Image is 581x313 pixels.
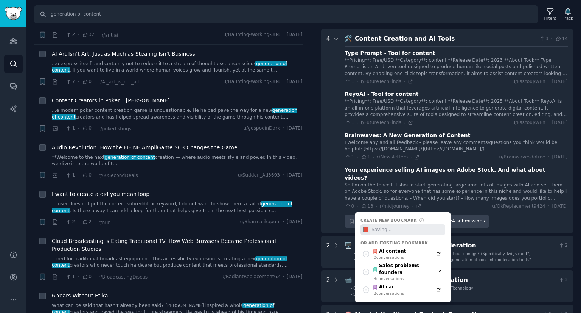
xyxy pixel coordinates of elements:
[351,291,352,297] div: -
[78,273,79,281] span: ·
[61,78,63,86] span: ·
[552,154,568,161] span: [DATE]
[52,154,303,167] a: **Welcome to the nextgeneration of contentcreation — where audio meets style and power. In this v...
[548,78,550,85] span: ·
[224,78,280,85] span: u/Haunting-Working-384
[52,201,303,214] a: ... user does not put the correct subreddit or keyword, I do not want to show them a failedgenera...
[94,273,96,281] span: ·
[357,79,358,84] span: ·
[98,173,138,178] span: r/60SecondDeals
[345,90,418,98] div: ReyoAI - Tool for content
[373,263,428,276] div: Sales problems founders
[373,155,374,160] span: ·
[360,218,416,223] div: Create new bookmark
[548,154,550,161] span: ·
[34,5,538,23] input: Search Keyword
[52,292,108,300] span: 6 Years Without Etika
[512,119,545,126] span: u/EssYouJAyEn
[78,171,79,179] span: ·
[373,248,406,255] div: AI content
[345,35,352,42] span: 🛠️
[65,172,75,179] span: 1
[326,34,330,228] div: 4
[404,79,405,84] span: ·
[61,171,63,179] span: ·
[345,242,352,249] span: 🖥️
[353,251,531,256] span: How to disable generation of content in a mod without configs? (Specifically Twigs mod?)
[492,203,545,210] span: u/OkReplacement9424
[283,219,284,225] span: ·
[345,78,354,85] span: 1
[551,36,553,42] span: ·
[82,31,95,38] span: 32
[61,218,63,226] span: ·
[65,274,75,280] span: 1
[283,31,284,38] span: ·
[52,237,303,253] a: Cloud Broadcasting is Eating Traditional TV: How Web Browsers Became Professional Production Studios
[94,125,96,133] span: ·
[61,125,63,133] span: ·
[345,139,568,153] div: I welcome any and all feedback - please leave any comments/questions you think would be helpful: ...
[78,218,79,226] span: ·
[78,78,79,86] span: ·
[423,215,489,228] a: Browse4 submissions
[563,16,573,21] div: Track
[52,61,303,74] a: ...o express itself, and certainly not to reduce it to a stream of thoughtless, unconsciousgenera...
[361,154,370,161] span: 1
[98,126,131,131] span: r/pokerlistings
[355,275,556,285] div: AI in Video and Image Generation
[361,203,373,210] span: 13
[351,251,352,256] div: -
[52,144,238,152] span: Audio Revolution: How the FIFINE AmpliGame SC3 Changes the Game
[345,276,352,283] span: 📹
[65,125,75,132] span: 1
[357,120,358,125] span: ·
[351,257,352,262] div: -
[548,119,550,126] span: ·
[52,107,303,121] a: ...e modern poker content creation game is unquestionable. He helped pave the way for a newgenera...
[351,285,352,291] div: -
[287,219,302,225] span: [DATE]
[544,16,556,21] div: Filters
[345,98,568,118] div: **Pricing**: Free/USD **Category**: content **Release Date**: 2025 **About Tool:** ReyoAI is an a...
[412,203,413,209] span: ·
[326,241,330,262] div: 2
[345,49,435,57] div: Type Prompt - Tool for content
[82,274,92,280] span: 0
[345,203,354,210] span: 0
[377,154,408,160] span: r/Newsletters
[287,31,302,38] span: [DATE]
[512,78,545,85] span: u/EssYouJAyEn
[374,276,428,281] div: 3 conversation s
[52,50,195,58] span: AI Art Isn’t Art, Just as Much as Stealing Isn’t Business
[52,97,170,105] a: Content Creators in Poker – [PERSON_NAME]
[98,274,148,280] span: r/BroadcastingDiscus
[380,203,409,209] span: r/midjourney
[61,31,63,39] span: ·
[558,242,568,249] span: 2
[240,219,280,225] span: u/Sharmajikaputr
[353,257,531,262] span: Hey Reddit, what do you want to see in the next generation of content moderation tools?
[287,125,302,132] span: [DATE]
[558,277,568,283] span: 3
[374,291,404,296] div: 2 conversation s
[221,274,280,280] span: u/RadiantReplacement62
[98,220,111,225] span: r/n8n
[82,125,92,132] span: 0
[376,203,377,209] span: ·
[82,172,92,179] span: 0
[94,218,96,226] span: ·
[52,256,303,269] a: ...ired for traditional broadcast equipment. This accessibility explosion is creating a newgenera...
[345,154,354,161] span: 1
[65,78,75,85] span: 7
[52,190,149,198] a: I want to create a did you mean loop
[353,286,473,290] span: OpenAI Unveils Sora: A Text-to-Video Generation Technology
[61,273,63,281] span: ·
[101,33,118,38] span: r/antiai
[357,203,358,209] span: ·
[283,125,284,132] span: ·
[97,31,99,39] span: ·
